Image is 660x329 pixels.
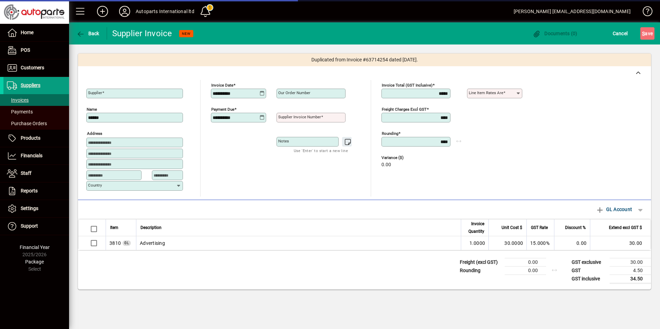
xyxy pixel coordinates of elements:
[311,56,418,63] span: Duplicated from Invoice #63714254 dated [DATE].
[69,27,107,40] app-page-header-button: Back
[7,109,33,114] span: Payments
[3,118,69,129] a: Purchase Orders
[596,204,632,215] span: GL Account
[21,153,42,158] span: Financials
[76,31,99,36] span: Back
[592,203,635,216] button: GL Account
[3,147,69,164] a: Financials
[21,206,38,211] span: Settings
[25,259,44,265] span: Package
[136,6,194,17] div: Autoparts International ltd
[505,258,546,266] td: 0.00
[642,28,653,39] span: ave
[610,275,651,283] td: 34.50
[211,83,233,88] mat-label: Invoice date
[114,5,136,18] button: Profile
[124,241,129,245] span: GL
[613,28,628,39] span: Cancel
[21,135,40,141] span: Products
[488,236,526,250] td: 30.0000
[590,236,651,250] td: 30.00
[3,182,69,200] a: Reports
[182,31,191,36] span: NEW
[3,59,69,77] a: Customers
[20,245,50,250] span: Financial Year
[382,131,398,136] mat-label: Rounding
[88,90,102,95] mat-label: Supplier
[502,224,522,231] span: Unit Cost $
[568,266,610,275] td: GST
[381,156,423,160] span: Variance ($)
[21,47,30,53] span: POS
[21,82,40,88] span: Suppliers
[610,258,651,266] td: 30.00
[382,83,433,88] mat-label: Invoice Total (GST inclusive)
[3,165,69,182] a: Staff
[456,258,505,266] td: Freight (excl GST)
[531,27,579,40] button: Documents (0)
[3,94,69,106] a: Invoices
[611,27,630,40] button: Cancel
[531,224,548,231] span: GST Rate
[461,236,488,250] td: 1.0000
[3,200,69,217] a: Settings
[278,114,321,119] mat-label: Supplier invoice number
[642,31,645,36] span: S
[456,266,505,275] td: Rounding
[465,220,484,235] span: Invoice Quantity
[112,28,172,39] div: Supplier Invoice
[568,275,610,283] td: GST inclusive
[3,42,69,59] a: POS
[568,258,610,266] td: GST exclusive
[3,106,69,118] a: Payments
[3,130,69,147] a: Products
[514,6,631,17] div: [PERSON_NAME] [EMAIL_ADDRESS][DOMAIN_NAME]
[110,224,118,231] span: Item
[7,97,29,103] span: Invoices
[278,139,289,143] mat-label: Notes
[7,121,47,126] span: Purchase Orders
[21,65,44,70] span: Customers
[526,236,554,250] td: 15.000%
[21,170,31,176] span: Staff
[3,218,69,235] a: Support
[3,24,69,41] a: Home
[294,147,348,154] mat-hint: Use 'Enter' to start a new line
[278,90,310,95] mat-label: Our order number
[382,107,427,112] mat-label: Freight charges excl GST
[640,27,654,40] button: Save
[610,266,651,275] td: 4.50
[21,188,38,193] span: Reports
[140,224,162,231] span: Description
[21,223,38,229] span: Support
[505,266,546,275] td: 0.00
[533,31,577,36] span: Documents (0)
[469,90,503,95] mat-label: Line item rates are
[136,236,461,250] td: Advertising
[91,5,114,18] button: Add
[211,107,234,112] mat-label: Payment due
[21,30,33,35] span: Home
[75,27,101,40] button: Back
[565,224,586,231] span: Discount %
[638,1,651,24] a: Knowledge Base
[87,107,97,112] mat-label: Name
[88,183,102,188] mat-label: Country
[609,224,642,231] span: Extend excl GST $
[109,240,121,247] span: Advertising
[381,162,391,168] span: 0.00
[554,236,590,250] td: 0.00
